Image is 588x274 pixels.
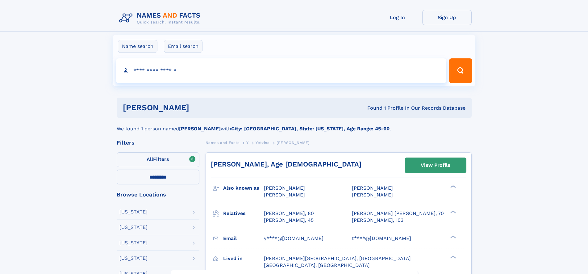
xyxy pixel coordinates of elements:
[352,185,393,191] span: [PERSON_NAME]
[449,185,456,189] div: ❯
[117,118,472,133] div: We found 1 person named with .
[119,256,148,261] div: [US_STATE]
[421,158,450,172] div: View Profile
[405,158,466,173] a: View Profile
[117,10,206,27] img: Logo Names and Facts
[119,209,148,214] div: [US_STATE]
[422,10,472,25] a: Sign Up
[449,255,456,259] div: ❯
[352,210,444,217] a: [PERSON_NAME] [PERSON_NAME], 70
[256,139,269,146] a: Yetzina
[117,140,199,145] div: Filters
[264,210,314,217] a: [PERSON_NAME], 80
[223,208,264,219] h3: Relatives
[449,58,472,83] button: Search Button
[264,192,305,198] span: [PERSON_NAME]
[352,192,393,198] span: [PERSON_NAME]
[211,160,361,168] a: [PERSON_NAME], Age [DEMOGRAPHIC_DATA]
[123,104,278,112] h1: [PERSON_NAME]
[117,152,199,167] label: Filters
[119,225,148,230] div: [US_STATE]
[449,210,456,214] div: ❯
[264,255,411,261] span: [PERSON_NAME][GEOGRAPHIC_DATA], [GEOGRAPHIC_DATA]
[223,183,264,193] h3: Also known as
[449,235,456,239] div: ❯
[256,141,269,145] span: Yetzina
[352,217,403,224] a: [PERSON_NAME], 103
[223,233,264,244] h3: Email
[246,141,249,145] span: Y
[119,240,148,245] div: [US_STATE]
[278,105,465,112] div: Found 1 Profile In Our Records Database
[223,253,264,264] h3: Lived in
[264,185,305,191] span: [PERSON_NAME]
[264,262,370,268] span: [GEOGRAPHIC_DATA], [GEOGRAPHIC_DATA]
[117,192,199,197] div: Browse Locations
[147,156,153,162] span: All
[264,217,314,224] a: [PERSON_NAME], 45
[164,40,202,53] label: Email search
[118,40,157,53] label: Name search
[116,58,447,83] input: search input
[277,141,310,145] span: [PERSON_NAME]
[373,10,422,25] a: Log In
[231,126,390,132] b: City: [GEOGRAPHIC_DATA], State: [US_STATE], Age Range: 45-60
[246,139,249,146] a: Y
[206,139,240,146] a: Names and Facts
[179,126,221,132] b: [PERSON_NAME]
